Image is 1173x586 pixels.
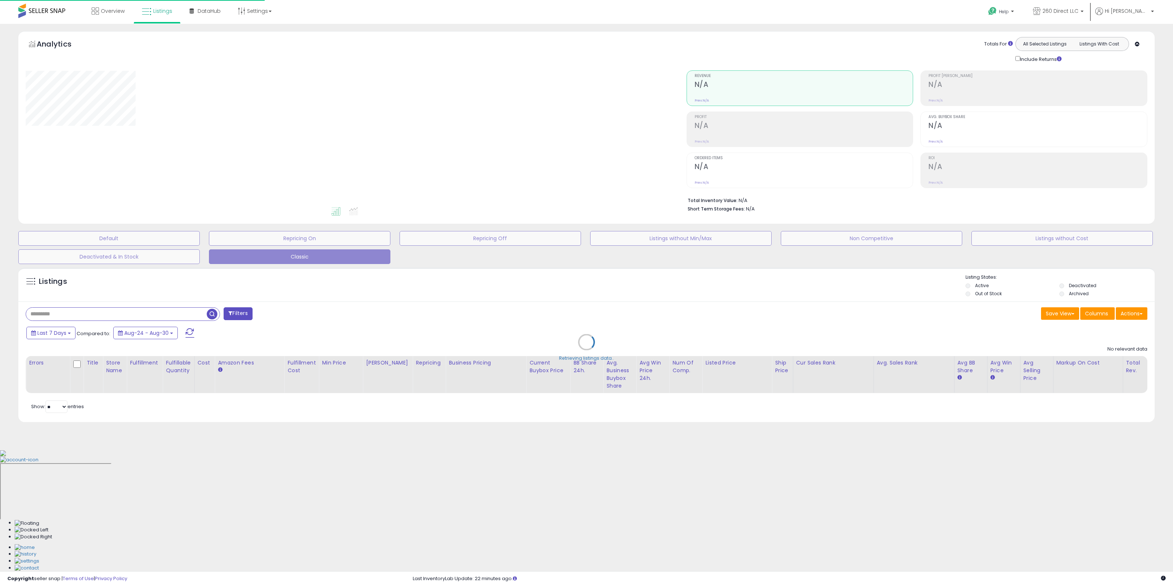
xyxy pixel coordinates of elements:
[18,249,200,264] button: Deactivated & In Stock
[15,558,39,565] img: Settings
[1105,7,1149,15] span: Hi [PERSON_NAME]
[559,355,614,362] div: Retrieving listings data..
[929,98,943,103] small: Prev: N/A
[695,98,709,103] small: Prev: N/A
[999,8,1009,15] span: Help
[929,162,1147,172] h2: N/A
[695,139,709,144] small: Prev: N/A
[101,7,125,15] span: Overview
[18,231,200,246] button: Default
[695,80,913,90] h2: N/A
[688,206,745,212] b: Short Term Storage Fees:
[590,231,772,246] button: Listings without Min/Max
[688,197,738,204] b: Total Inventory Value:
[982,1,1021,24] a: Help
[198,7,221,15] span: DataHub
[1043,7,1078,15] span: 260 Direct LLC
[929,180,943,185] small: Prev: N/A
[15,520,39,527] img: Floating
[1018,39,1072,49] button: All Selected Listings
[971,231,1153,246] button: Listings without Cost
[15,544,35,551] img: Home
[695,180,709,185] small: Prev: N/A
[1010,55,1070,63] div: Include Returns
[15,527,48,534] img: Docked Left
[695,74,913,78] span: Revenue
[988,7,997,16] i: Get Help
[15,534,52,541] img: Docked Right
[929,156,1147,160] span: ROI
[695,115,913,119] span: Profit
[15,565,39,572] img: Contact
[695,162,913,172] h2: N/A
[781,231,962,246] button: Non Competitive
[929,121,1147,131] h2: N/A
[984,41,1013,48] div: Totals For
[695,156,913,160] span: Ordered Items
[209,249,390,264] button: Classic
[1072,39,1126,49] button: Listings With Cost
[209,231,390,246] button: Repricing On
[400,231,581,246] button: Repricing Off
[929,139,943,144] small: Prev: N/A
[929,80,1147,90] h2: N/A
[929,115,1147,119] span: Avg. Buybox Share
[929,74,1147,78] span: Profit [PERSON_NAME]
[15,551,36,558] img: History
[688,195,1142,204] li: N/A
[695,121,913,131] h2: N/A
[1095,7,1154,24] a: Hi [PERSON_NAME]
[746,205,755,212] span: N/A
[153,7,172,15] span: Listings
[37,39,86,51] h5: Analytics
